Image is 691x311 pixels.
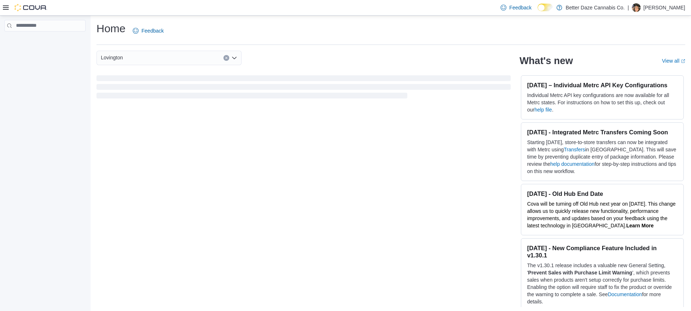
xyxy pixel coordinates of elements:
h3: [DATE] - Integrated Metrc Transfers Coming Soon [527,129,678,136]
span: Lovington [101,53,123,62]
a: help file [534,107,552,113]
nav: Complex example [4,33,86,50]
span: Feedback [509,4,531,11]
a: Feedback [498,0,534,15]
h3: [DATE] - Old Hub End Date [527,190,678,197]
a: Learn More [626,223,654,228]
strong: Prevent Sales with Purchase Limit Warning [528,270,632,276]
h3: [DATE] - New Compliance Feature Included in v1.30.1 [527,244,678,259]
h3: [DATE] – Individual Metrc API Key Configurations [527,81,678,89]
a: Documentation [608,291,642,297]
input: Dark Mode [538,4,553,11]
div: Alexis Renteria [632,3,641,12]
p: Better Daze Cannabis Co. [566,3,625,12]
a: View allExternal link [662,58,685,64]
p: The v1.30.1 release includes a valuable new General Setting, ' ', which prevents sales when produ... [527,262,678,305]
p: [PERSON_NAME] [643,3,685,12]
a: help documentation [550,161,595,167]
p: | [628,3,629,12]
h1: Home [96,21,126,36]
h2: What's new [519,55,573,67]
p: Individual Metrc API key configurations are now available for all Metrc states. For instructions ... [527,92,678,113]
button: Open list of options [231,55,237,61]
p: Starting [DATE], store-to-store transfers can now be integrated with Metrc using in [GEOGRAPHIC_D... [527,139,678,175]
span: Dark Mode [538,11,538,12]
span: Feedback [141,27,164,34]
span: Cova will be turning off Old Hub next year on [DATE]. This change allows us to quickly release ne... [527,201,675,228]
button: Clear input [223,55,229,61]
svg: External link [681,59,685,63]
img: Cova [15,4,47,11]
a: Transfers [564,147,585,152]
span: Loading [96,77,511,100]
a: Feedback [130,24,166,38]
